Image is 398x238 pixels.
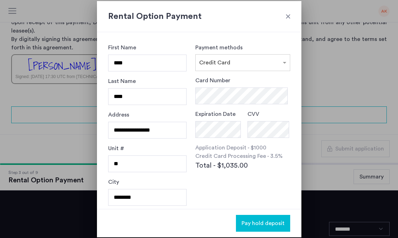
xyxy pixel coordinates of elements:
[108,43,136,52] label: First Name
[195,143,290,152] p: Application Deposit - $1000
[108,178,119,186] label: City
[108,111,129,119] label: Address
[195,45,243,50] label: Payment methods
[195,76,230,85] label: Card Number
[195,160,248,171] span: Total - $1,035.00
[108,10,290,23] h2: Rental Option Payment
[195,152,290,160] p: Credit Card Processing Fee - 3.5%
[108,77,136,85] label: Last Name
[242,219,285,227] span: Pay hold deposit
[247,110,259,118] label: CVV
[199,60,230,65] span: Credit Card
[195,110,236,118] label: Expiration Date
[236,215,290,232] button: button
[108,144,124,153] label: Unit #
